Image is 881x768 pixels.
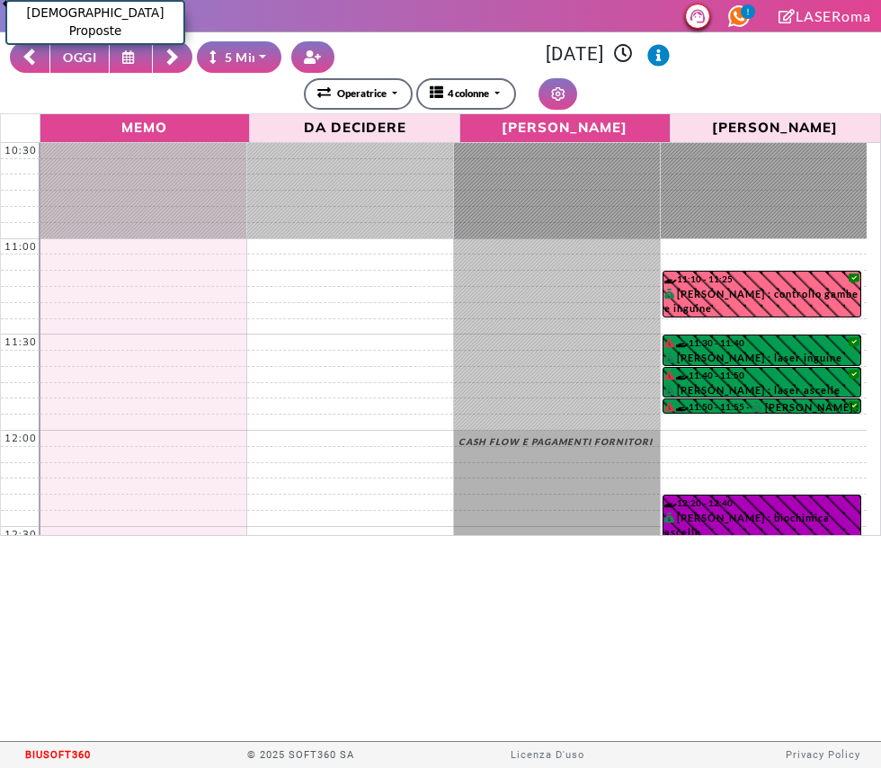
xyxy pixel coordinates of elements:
[779,9,796,23] i: Clicca per andare alla pagina di firma
[664,369,860,382] div: 11:40 - 11:50
[675,116,876,138] span: [PERSON_NAME]
[664,383,860,397] div: [PERSON_NAME] : laser ascelle
[664,272,860,286] div: 11:10 - 11:25
[1,143,40,158] div: 10:30
[664,351,860,365] div: [PERSON_NAME] : laser inguine completo
[1,527,40,542] div: 12:30
[45,116,245,138] span: Memo
[49,41,110,73] button: OGGI
[1,335,40,350] div: 11:30
[291,41,334,73] button: Crea nuovo contatto rapido
[1,431,40,446] div: 12:00
[664,371,674,380] i: Il cliente ha degli insoluti
[254,116,455,138] span: Da Decidere
[752,402,765,412] i: PAGATO
[209,48,276,67] div: 5 Minuti
[458,435,655,454] div: CASH FLOW E PAGAMENTI FORNITORI
[664,353,678,362] i: PAGATO
[465,116,665,138] span: [PERSON_NAME]
[786,749,860,761] a: Privacy Policy
[664,287,860,317] div: [PERSON_NAME] : controllo gambe e inguine
[664,511,860,546] div: [PERSON_NAME] : biochimica ascelle
[779,7,871,24] a: Clicca per andare alla pagina di firmaLASERoma
[664,402,674,411] i: Il cliente ha degli insoluti
[664,385,678,395] i: PAGATO
[664,496,860,510] div: 12:20 - 12:40
[664,513,678,522] i: PAGATO
[664,289,678,299] i: PAGATO
[664,336,860,350] div: 11:30 - 11:40
[1,239,40,255] div: 11:00
[664,400,752,412] div: 11:50 - 11:55
[511,749,584,761] a: Licenza D'uso
[344,43,871,67] h3: [DATE]
[752,400,859,413] div: [PERSON_NAME] : mento+baffetti -w
[664,338,674,347] i: Il cliente ha degli insoluti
